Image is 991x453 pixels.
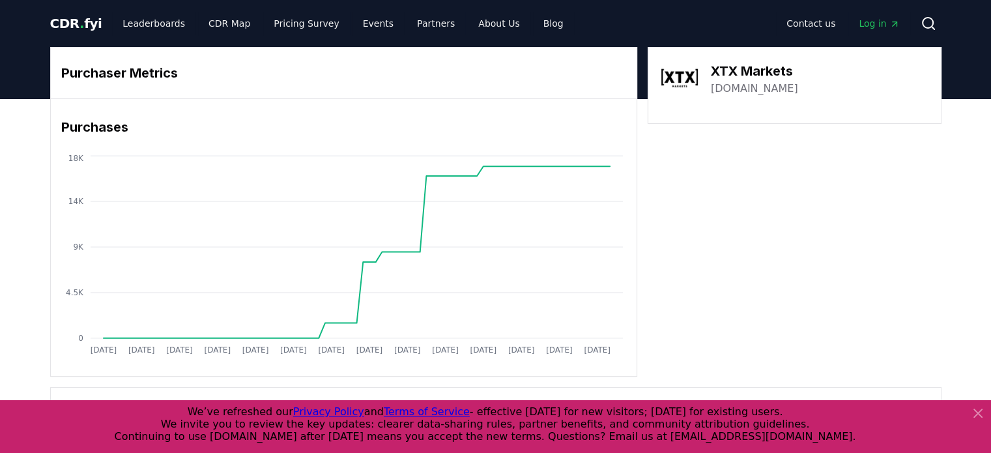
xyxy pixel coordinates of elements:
[66,288,84,297] tspan: 4.5K
[78,334,83,343] tspan: 0
[61,63,626,83] h3: Purchaser Metrics
[533,12,574,35] a: Blog
[848,12,910,35] a: Log in
[546,345,573,355] tspan: [DATE]
[73,242,84,252] tspan: 9K
[280,345,307,355] tspan: [DATE]
[166,345,193,355] tspan: [DATE]
[711,61,798,81] h3: XTX Markets
[112,12,195,35] a: Leaderboards
[263,12,349,35] a: Pricing Survey
[79,16,84,31] span: .
[198,12,261,35] a: CDR Map
[394,345,421,355] tspan: [DATE]
[356,345,382,355] tspan: [DATE]
[204,345,231,355] tspan: [DATE]
[776,12,846,35] a: Contact us
[859,17,899,30] span: Log in
[470,345,496,355] tspan: [DATE]
[90,345,117,355] tspan: [DATE]
[242,345,268,355] tspan: [DATE]
[508,345,535,355] tspan: [DATE]
[61,117,626,137] h3: Purchases
[112,12,573,35] nav: Main
[68,197,83,206] tspan: 14K
[661,61,698,97] img: XTX Markets-logo
[128,345,154,355] tspan: [DATE]
[352,12,404,35] a: Events
[776,12,910,35] nav: Main
[432,345,459,355] tspan: [DATE]
[50,14,102,33] a: CDR.fyi
[468,12,530,35] a: About Us
[407,12,465,35] a: Partners
[61,398,930,418] h3: Orders
[584,345,610,355] tspan: [DATE]
[318,345,345,355] tspan: [DATE]
[68,154,83,163] tspan: 18K
[50,16,102,31] span: CDR fyi
[711,81,798,96] a: [DOMAIN_NAME]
